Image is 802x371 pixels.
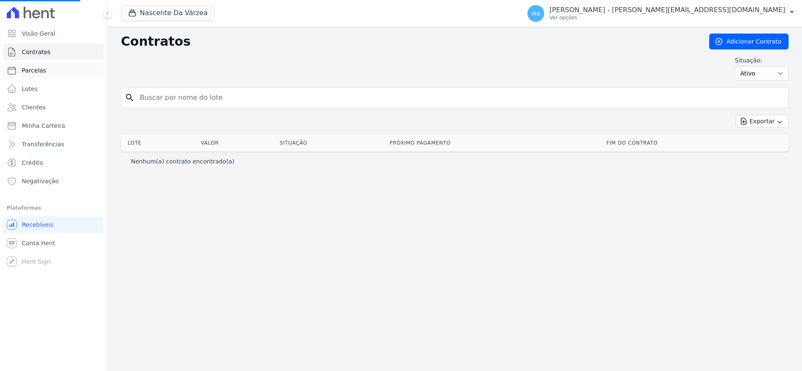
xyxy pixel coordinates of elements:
a: Adicionar Contrato [709,34,789,49]
p: Ver opções [549,14,785,21]
i: search [125,93,135,103]
span: Transferências [22,140,64,148]
span: Conta Hent [22,239,55,247]
a: Contratos [3,44,104,60]
a: Negativação [3,173,104,189]
th: Fim do Contrato [603,135,789,151]
th: Valor [197,135,276,151]
span: Ha [532,10,540,16]
span: Contratos [22,48,50,56]
span: Parcelas [22,66,46,75]
a: Clientes [3,99,104,116]
span: Lotes [22,85,38,93]
span: Clientes [22,103,45,112]
span: Minha Carteira [22,122,65,130]
a: Crédito [3,154,104,171]
h2: Contratos [121,34,696,49]
a: Parcelas [3,62,104,79]
a: Conta Hent [3,235,104,252]
a: Lotes [3,80,104,97]
span: Crédito [22,158,43,167]
button: Exportar [736,115,789,128]
input: Buscar por nome do lote [135,89,785,106]
p: [PERSON_NAME] - [PERSON_NAME][EMAIL_ADDRESS][DOMAIN_NAME] [549,6,785,14]
th: Lote [121,135,197,151]
div: Plataformas [7,203,100,213]
span: Negativação [22,177,59,185]
a: Transferências [3,136,104,153]
span: Recebíveis [22,221,53,229]
label: Situação: [735,56,789,65]
button: Nascente Da Várzea [121,5,215,21]
button: Ha [PERSON_NAME] - [PERSON_NAME][EMAIL_ADDRESS][DOMAIN_NAME] Ver opções [521,2,802,25]
th: Situação [276,135,386,151]
a: Minha Carteira [3,117,104,134]
a: Recebíveis [3,216,104,233]
th: Próximo Pagamento [386,135,603,151]
p: Nenhum(a) contrato encontrado(a) [131,157,234,166]
a: Visão Geral [3,25,104,42]
span: Visão Geral [22,29,55,38]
